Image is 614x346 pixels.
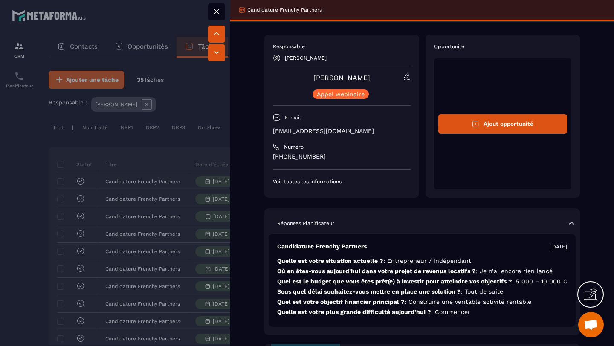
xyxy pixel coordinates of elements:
[512,278,567,285] span: : 5 000 – 10 000 €
[247,6,322,13] p: Candidature Frenchy Partners
[317,91,365,97] p: Appel webinaire
[578,312,604,337] div: Ouvrir le chat
[277,242,367,251] p: Candidature Frenchy Partners
[277,308,567,316] p: Quelle est votre plus grande difficulté aujourd’hui ?
[313,74,370,82] a: [PERSON_NAME]
[277,288,567,296] p: Sous quel délai souhaitez-vous mettre en place une solution ?
[273,43,411,50] p: Responsable
[277,220,334,227] p: Réponses Planificateur
[434,43,572,50] p: Opportunité
[273,127,411,135] p: [EMAIL_ADDRESS][DOMAIN_NAME]
[405,298,531,305] span: : Construire une véritable activité rentable
[476,268,553,274] span: : Je n’ai encore rien lancé
[461,288,503,295] span: : Tout de suite
[284,144,304,150] p: Numéro
[277,277,567,285] p: Quel est le budget que vous êtes prêt(e) à investir pour atteindre vos objectifs ?
[431,309,470,315] span: : Commencer
[285,114,301,121] p: E-mail
[273,178,411,185] p: Voir toutes les informations
[273,153,411,161] p: [PHONE_NUMBER]
[277,257,567,265] p: Quelle est votre situation actuelle ?
[550,243,567,250] p: [DATE]
[438,114,568,134] button: Ajout opportunité
[285,55,327,61] p: [PERSON_NAME]
[383,257,471,264] span: : Entrepreneur / indépendant
[277,298,567,306] p: Quel est votre objectif financier principal ?
[277,267,567,275] p: Où en êtes-vous aujourd’hui dans votre projet de revenus locatifs ?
